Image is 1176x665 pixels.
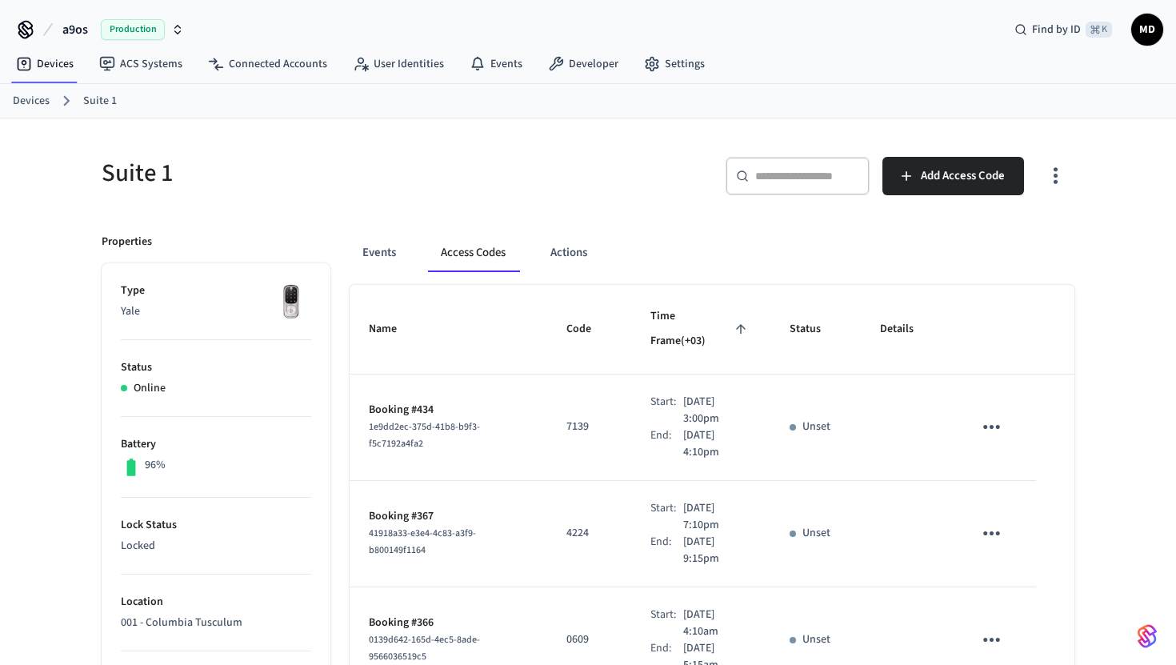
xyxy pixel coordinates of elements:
[271,282,311,322] img: Yale Assure Touchscreen Wifi Smart Lock, Satin Nickel, Front
[121,303,311,320] p: Yale
[83,93,117,110] a: Suite 1
[145,457,166,474] p: 96%
[1133,15,1162,44] span: MD
[790,317,842,342] span: Status
[369,615,528,631] p: Booking #366
[1032,22,1081,38] span: Find by ID
[369,402,528,419] p: Booking #434
[1131,14,1163,46] button: MD
[882,157,1024,195] button: Add Access Code
[650,607,683,640] div: Start:
[428,234,518,272] button: Access Codes
[538,234,600,272] button: Actions
[1002,15,1125,44] div: Find by ID⌘ K
[121,282,311,299] p: Type
[802,631,830,648] p: Unset
[1086,22,1112,38] span: ⌘ K
[13,93,50,110] a: Devices
[101,19,165,40] span: Production
[650,534,683,567] div: End:
[683,427,751,461] p: [DATE] 4:10pm
[369,527,476,557] span: 41918a33-e3e4-4c83-a3f9-b800149f1164
[566,631,612,648] p: 0609
[134,380,166,397] p: Online
[650,394,683,427] div: Start:
[121,538,311,555] p: Locked
[683,534,751,567] p: [DATE] 9:15pm
[566,525,612,542] p: 4224
[650,304,751,355] span: Time Frame(+03)
[683,607,751,640] p: [DATE] 4:10am
[369,317,418,342] span: Name
[650,500,683,534] div: Start:
[121,517,311,534] p: Lock Status
[121,594,311,611] p: Location
[350,234,409,272] button: Events
[880,317,934,342] span: Details
[195,50,340,78] a: Connected Accounts
[102,234,152,250] p: Properties
[86,50,195,78] a: ACS Systems
[683,500,751,534] p: [DATE] 7:10pm
[535,50,631,78] a: Developer
[62,20,88,39] span: a9os
[802,419,830,435] p: Unset
[566,317,612,342] span: Code
[121,615,311,631] p: 001 - Columbia Tusculum
[566,419,612,435] p: 7139
[631,50,718,78] a: Settings
[921,166,1005,186] span: Add Access Code
[3,50,86,78] a: Devices
[802,525,830,542] p: Unset
[457,50,535,78] a: Events
[369,508,528,525] p: Booking #367
[1138,623,1157,649] img: SeamLogoGradient.69752ec5.svg
[369,420,480,451] span: 1e9dd2ec-375d-41b8-b9f3-f5c7192a4fa2
[650,427,683,461] div: End:
[121,359,311,376] p: Status
[350,234,1074,272] div: ant example
[102,157,578,190] h5: Suite 1
[369,633,480,663] span: 0139d642-165d-4ec5-8ade-9566036519c5
[340,50,457,78] a: User Identities
[683,394,751,427] p: [DATE] 3:00pm
[121,436,311,453] p: Battery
